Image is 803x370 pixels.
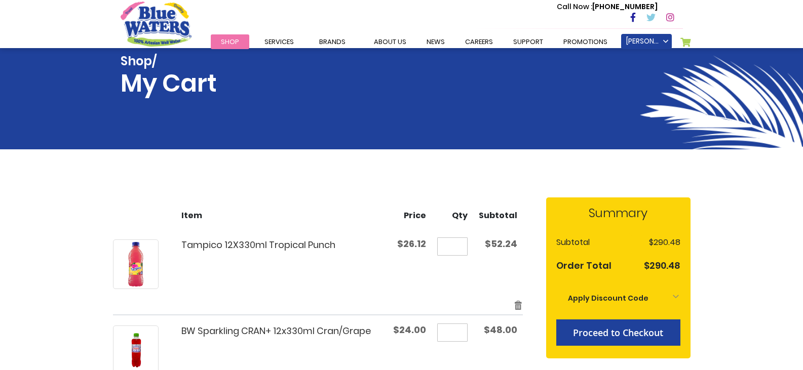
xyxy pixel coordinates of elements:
[644,259,680,272] span: $290.48
[556,257,611,272] strong: Order Total
[479,210,517,221] span: Subtotal
[503,34,553,49] a: support
[393,323,426,336] span: $24.00
[113,242,158,286] img: Tampico 12X330ml Tropical Punch
[113,239,159,289] a: Tampico 12X330ml Tropical Punch
[264,37,294,47] span: Services
[181,238,335,251] a: Tampico 12X330ml Tropical Punch
[573,326,663,339] span: Proceed to Checkout
[416,34,455,49] a: News
[404,210,426,221] span: Price
[485,237,517,250] span: $52.24
[649,236,680,248] span: $290.48
[397,237,426,250] span: $26.12
[455,34,503,49] a: careers
[121,2,192,46] a: store logo
[556,319,680,346] button: Proceed to Checkout
[557,2,592,12] span: Call Now :
[557,2,658,12] p: [PHONE_NUMBER]
[221,37,239,47] span: Shop
[181,210,202,221] span: Item
[319,37,346,47] span: Brands
[568,293,648,303] strong: Apply Discount Code
[452,210,468,221] span: Qty
[121,54,217,69] span: Shop/
[364,34,416,49] a: about us
[553,34,618,49] a: Promotions
[621,34,672,49] a: [PERSON_NAME]
[121,54,217,98] h1: My Cart
[484,323,517,336] span: $48.00
[181,324,371,337] a: BW Sparkling CRAN+ 12x330ml Cran/Grape
[556,233,632,252] th: Subtotal
[556,204,680,222] strong: Summary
